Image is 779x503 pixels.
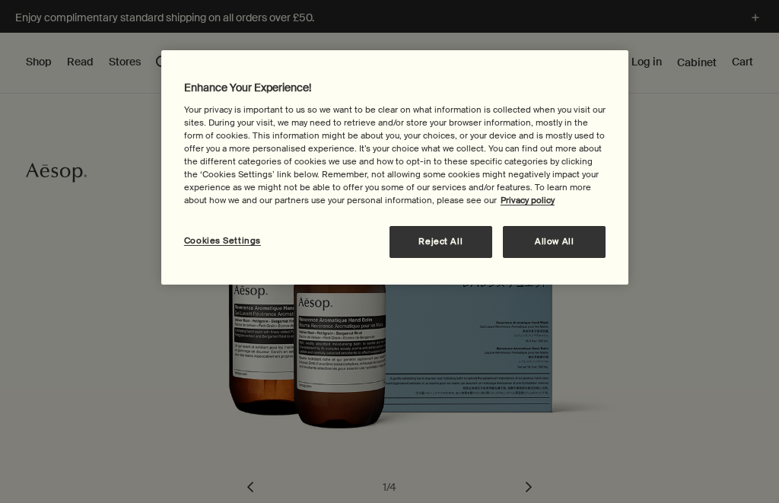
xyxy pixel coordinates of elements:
button: Cookies Settings, Opens the preference center dialog [184,226,287,256]
h2: Enhance Your Experience! [161,81,583,103]
a: More information about your privacy, opens in a new tab [501,195,555,206]
div: Enhance Your Experience! [161,50,628,285]
button: Allow All [503,226,606,258]
div: Your privacy is important to us so we want to be clear on what information is collected when you ... [184,103,606,208]
button: Reject All [389,226,492,258]
div: Cookie banner [161,50,628,285]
